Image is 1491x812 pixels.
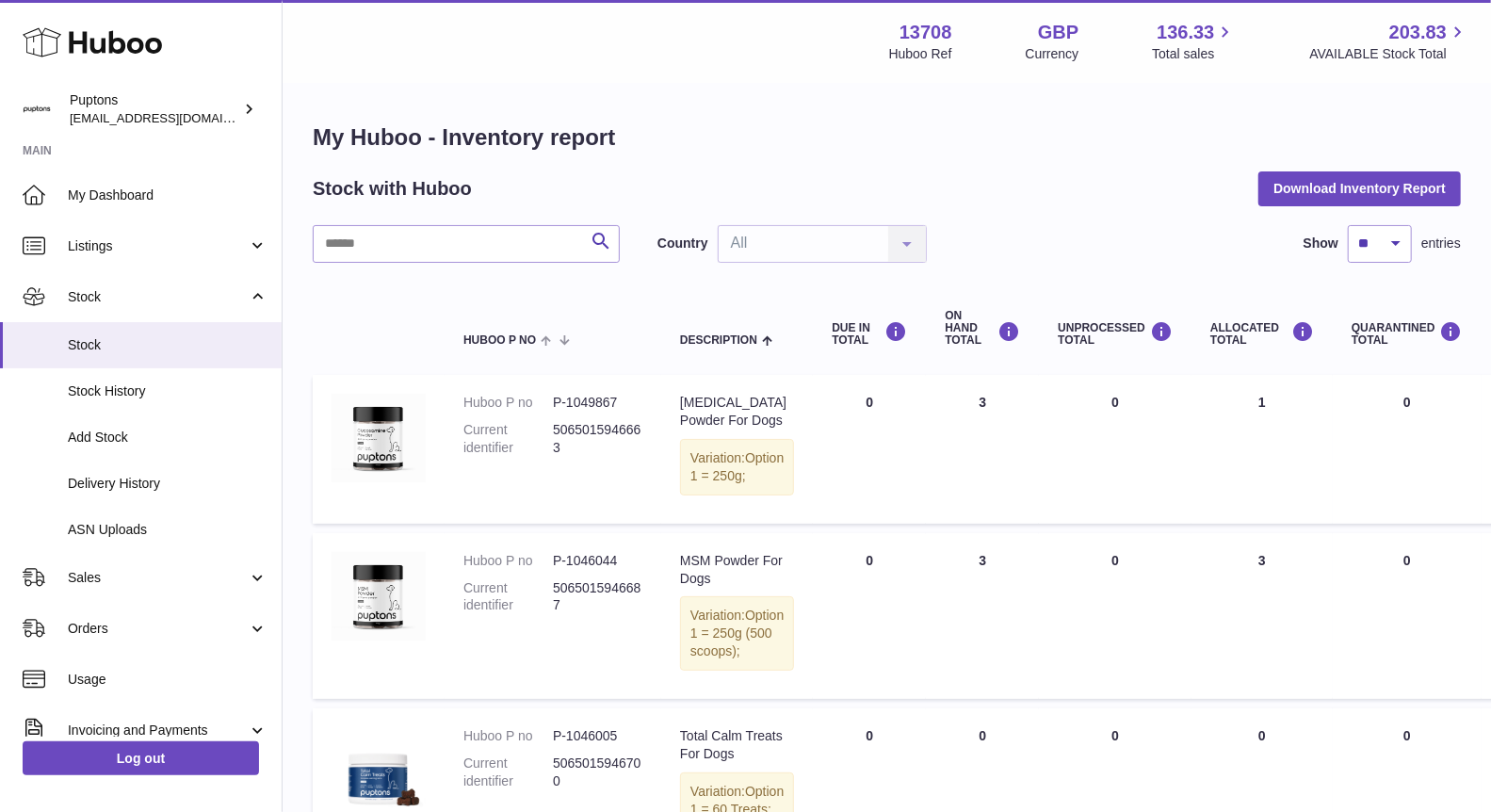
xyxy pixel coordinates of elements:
span: Usage [68,671,267,689]
span: Stock [68,288,248,306]
img: hello@puptons.com [23,95,51,123]
span: Listings [68,237,248,255]
h2: Stock with Huboo [313,176,472,202]
div: Huboo Ref [889,45,952,63]
div: Total Calm Treats For Dogs [680,727,794,763]
span: 0 [1403,728,1411,743]
div: ON HAND Total [945,310,1020,348]
span: [EMAIL_ADDRESS][DOMAIN_NAME] [70,110,277,125]
dd: P-1049867 [553,394,642,412]
div: Variation: [680,439,794,495]
dt: Huboo P no [463,727,553,745]
div: Currency [1026,45,1079,63]
div: Puptons [70,91,239,127]
td: 0 [813,533,926,699]
td: 0 [1039,375,1191,524]
a: 136.33 Total sales [1152,20,1236,63]
div: MSM Powder For Dogs [680,552,794,588]
dd: P-1046044 [553,552,642,570]
span: AVAILABLE Stock Total [1309,45,1468,63]
label: Country [657,235,708,252]
dd: P-1046005 [553,727,642,745]
span: Option 1 = 250g; [690,450,784,483]
div: DUE IN TOTAL [832,321,907,347]
td: 0 [813,375,926,524]
dd: 5065015946663 [553,421,642,457]
td: 1 [1191,375,1333,524]
span: My Dashboard [68,187,267,204]
div: UNPROCESSED Total [1058,321,1173,347]
td: 3 [926,375,1039,524]
span: ASN Uploads [68,521,267,539]
td: 3 [926,533,1039,699]
span: 0 [1403,553,1411,568]
strong: 13708 [899,20,952,45]
a: Log out [23,741,259,775]
span: Add Stock [68,429,267,447]
strong: GBP [1038,20,1078,45]
img: product image [332,394,426,482]
span: Total sales [1152,45,1236,63]
span: Delivery History [68,475,267,493]
span: 136.33 [1157,20,1214,45]
span: 0 [1403,395,1411,410]
dd: 5065015946700 [553,755,642,790]
img: product image [332,552,426,641]
dt: Huboo P no [463,394,553,412]
span: Orders [68,620,248,638]
h1: My Huboo - Inventory report [313,122,1461,153]
td: 0 [1039,533,1191,699]
a: 203.83 AVAILABLE Stock Total [1309,20,1468,63]
span: Option 1 = 250g (500 scoops); [690,608,784,658]
span: Sales [68,569,248,587]
td: 3 [1191,533,1333,699]
dt: Huboo P no [463,552,553,570]
dt: Current identifier [463,421,553,457]
span: Stock [68,336,267,354]
div: QUARANTINED Total [1352,321,1463,347]
span: 203.83 [1389,20,1447,45]
div: [MEDICAL_DATA] Powder For Dogs [680,394,794,430]
dt: Current identifier [463,755,553,790]
div: Variation: [680,596,794,671]
dt: Current identifier [463,579,553,615]
dd: 5065015946687 [553,579,642,615]
span: Description [680,334,757,347]
div: ALLOCATED Total [1210,321,1314,347]
span: Huboo P no [463,334,536,347]
label: Show [1304,235,1338,252]
span: entries [1421,235,1461,252]
span: Invoicing and Payments [68,722,248,739]
span: Stock History [68,382,267,400]
button: Download Inventory Report [1258,171,1461,205]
